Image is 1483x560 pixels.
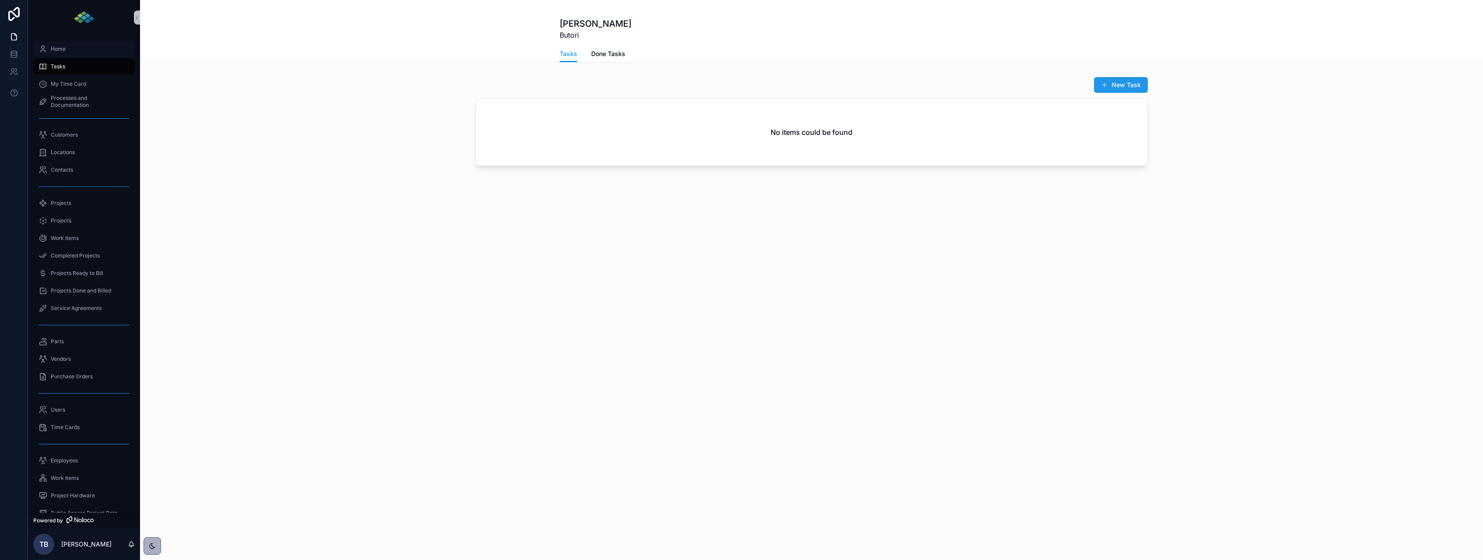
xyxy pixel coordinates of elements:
a: Work Items [33,470,135,486]
a: Projects Done and Billed [33,283,135,299]
h2: No items could be found [771,127,852,137]
span: Service Agreements [51,305,102,312]
span: Tasks [51,63,65,70]
span: Customers [51,131,78,138]
span: Completed Projects [51,252,100,259]
span: Work Items [51,475,79,482]
span: Projects [51,217,71,224]
a: Tasks [33,59,135,74]
span: Processes and Documentation [51,95,126,109]
div: scrollable content [28,35,140,513]
a: Vendors [33,351,135,367]
span: Employees [51,457,78,464]
span: Powered by [33,517,63,524]
a: Contacts [33,162,135,178]
span: Contacts [51,166,73,173]
a: Employees [33,453,135,468]
a: Service Agreements [33,300,135,316]
span: Time Cards [51,424,80,431]
a: Tasks [560,46,577,63]
span: Projects Ready to Bill [51,270,103,277]
span: My Time Card [51,81,86,88]
a: Processes and Documentation [33,94,135,109]
a: Parts [33,334,135,349]
a: Completed Projects [33,248,135,264]
a: Locations [33,144,135,160]
span: Home [51,46,66,53]
a: Customers [33,127,135,143]
span: Projects Done and Billed [51,287,111,294]
span: Public Access Project Data [51,510,118,517]
a: Projects [33,195,135,211]
a: Project Hardware [33,488,135,504]
h1: [PERSON_NAME] [560,18,631,30]
a: Powered by [28,513,140,528]
span: Parts [51,338,64,345]
a: Public Access Project Data [33,505,135,521]
span: Users [51,406,65,413]
img: App logo [73,11,95,25]
span: Locations [51,149,75,156]
a: Work Items [33,230,135,246]
a: Time Cards [33,419,135,435]
span: Purchase Orders [51,373,93,380]
span: Vendors [51,356,71,363]
span: Project Hardware [51,492,95,499]
span: Projects [51,200,71,207]
a: Projects Ready to Bill [33,265,135,281]
button: New Task [1094,77,1148,93]
a: Done Tasks [591,46,625,63]
a: Home [33,41,135,57]
a: My Time Card [33,76,135,92]
a: Purchase Orders [33,369,135,384]
a: Projects [33,213,135,229]
p: [PERSON_NAME] [61,540,112,549]
a: Users [33,402,135,418]
span: TB [39,539,49,549]
span: Tasks [560,49,577,58]
span: Done Tasks [591,49,625,58]
span: Work Items [51,235,79,242]
span: Butori [560,30,631,40]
